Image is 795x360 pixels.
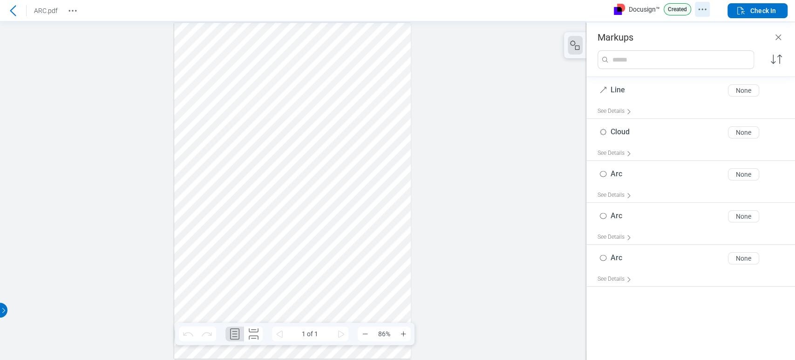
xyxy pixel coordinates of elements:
span: Arc [611,169,622,178]
button: Close [773,32,784,43]
button: Continuous Page Layout [244,326,263,341]
button: Undo [179,326,197,341]
div: See Details [598,272,635,286]
div: None [736,171,751,178]
button: Check In [727,3,788,18]
div: None [736,87,751,94]
div: None [736,129,751,136]
p: Created [664,3,691,15]
div: See Details [598,104,635,118]
span: Arc [611,211,622,220]
button: Zoom Out [358,326,373,341]
button: None [728,84,759,97]
button: Redo [197,326,216,341]
div: See Details [598,230,635,244]
img: docusignLogo [614,4,625,15]
button: Single Page Layout [225,326,244,341]
div: None [736,255,751,262]
div: None [736,213,751,220]
span: Line [611,85,625,94]
button: None [728,210,759,222]
span: Cloud [611,127,630,136]
span: 1 of 1 [287,326,333,341]
span: 86% [373,326,396,341]
button: Docusign Menu [695,2,710,17]
span: Arc [611,253,622,262]
button: None [728,252,759,264]
span: Docusign™ [629,6,660,13]
span: Check In [750,6,776,15]
span: ARC.pdf [34,7,58,14]
div: See Details [598,146,635,160]
div: See Details [598,188,635,202]
button: Zoom In [396,326,411,341]
button: Revision History [65,3,80,18]
button: None [728,168,759,180]
button: None [728,126,759,138]
h3: Markups [598,32,633,43]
